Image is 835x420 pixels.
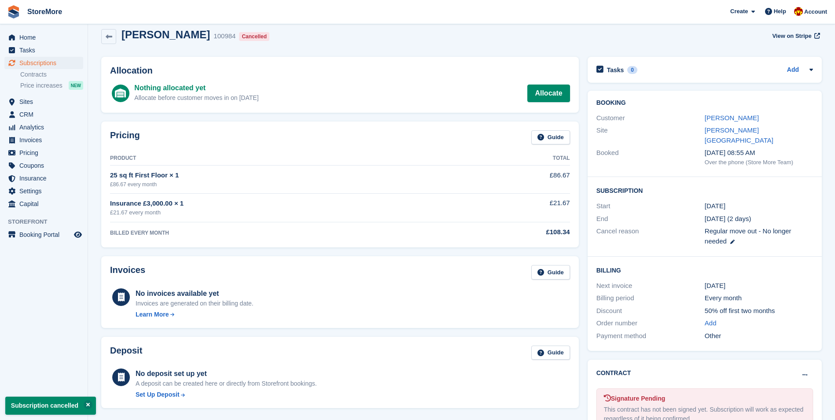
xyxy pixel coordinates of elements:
[134,93,258,103] div: Allocate before customer moves in on [DATE]
[110,181,457,188] div: £86.67 every month
[19,108,72,121] span: CRM
[705,227,791,245] span: Regular move out - No longer needed
[705,215,751,222] span: [DATE] (2 days)
[705,318,717,328] a: Add
[769,29,822,43] a: View on Stripe
[457,166,570,193] td: £86.67
[457,193,570,222] td: £21.67
[24,4,66,19] a: StoreMore
[4,44,83,56] a: menu
[73,229,83,240] a: Preview store
[4,185,83,197] a: menu
[787,65,799,75] a: Add
[4,96,83,108] a: menu
[4,108,83,121] a: menu
[110,199,457,209] div: Insurance £3,000.00 × 1
[213,31,235,41] div: 100984
[730,7,748,16] span: Create
[607,66,624,74] h2: Tasks
[239,32,269,41] div: Cancelled
[8,217,88,226] span: Storefront
[596,113,705,123] div: Customer
[110,130,140,145] h2: Pricing
[527,85,570,102] a: Allocate
[705,126,773,144] a: [PERSON_NAME][GEOGRAPHIC_DATA]
[136,299,254,308] div: Invoices are generated on their billing date.
[19,147,72,159] span: Pricing
[705,293,813,303] div: Every month
[136,310,169,319] div: Learn More
[20,81,63,90] span: Price increases
[19,134,72,146] span: Invoices
[705,306,813,316] div: 50% off first two months
[4,57,83,69] a: menu
[136,379,317,388] p: A deposit can be created here or directly from Storefront bookings.
[4,159,83,172] a: menu
[705,281,813,291] div: [DATE]
[596,148,705,166] div: Booked
[596,368,631,378] h2: Contract
[596,293,705,303] div: Billing period
[110,208,457,217] div: £21.67 every month
[794,7,803,16] img: Store More Team
[19,121,72,133] span: Analytics
[705,114,759,122] a: [PERSON_NAME]
[596,265,813,274] h2: Billing
[19,96,72,108] span: Sites
[705,148,813,158] div: [DATE] 08:55 AM
[705,201,725,211] time: 2025-08-17 00:00:00 UTC
[531,265,570,280] a: Guide
[596,306,705,316] div: Discount
[136,310,254,319] a: Learn More
[110,170,457,181] div: 25 sq ft First Floor × 1
[596,214,705,224] div: End
[19,44,72,56] span: Tasks
[19,228,72,241] span: Booking Portal
[19,31,72,44] span: Home
[20,70,83,79] a: Contracts
[4,172,83,184] a: menu
[110,346,142,360] h2: Deposit
[19,57,72,69] span: Subscriptions
[705,331,813,341] div: Other
[705,158,813,167] div: Over the phone (Store More Team)
[4,147,83,159] a: menu
[19,185,72,197] span: Settings
[136,390,180,399] div: Set Up Deposit
[4,121,83,133] a: menu
[4,198,83,210] a: menu
[457,151,570,166] th: Total
[604,394,806,403] div: Signature Pending
[4,134,83,146] a: menu
[110,66,570,76] h2: Allocation
[4,228,83,241] a: menu
[121,29,210,41] h2: [PERSON_NAME]
[134,83,258,93] div: Nothing allocated yet
[110,151,457,166] th: Product
[136,368,317,379] div: No deposit set up yet
[596,318,705,328] div: Order number
[457,227,570,237] div: £108.34
[627,66,637,74] div: 0
[596,186,813,195] h2: Subscription
[19,198,72,210] span: Capital
[136,390,317,399] a: Set Up Deposit
[7,5,20,18] img: stora-icon-8386f47178a22dfd0bd8f6a31ec36ba5ce8667c1dd55bd0f319d3a0aa187defe.svg
[20,81,83,90] a: Price increases NEW
[804,7,827,16] span: Account
[110,229,457,237] div: BILLED EVERY MONTH
[5,397,96,415] p: Subscription cancelled
[19,159,72,172] span: Coupons
[596,99,813,107] h2: Booking
[531,130,570,145] a: Guide
[596,281,705,291] div: Next invoice
[596,125,705,145] div: Site
[4,31,83,44] a: menu
[110,265,145,280] h2: Invoices
[69,81,83,90] div: NEW
[19,172,72,184] span: Insurance
[774,7,786,16] span: Help
[596,226,705,246] div: Cancel reason
[596,201,705,211] div: Start
[531,346,570,360] a: Guide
